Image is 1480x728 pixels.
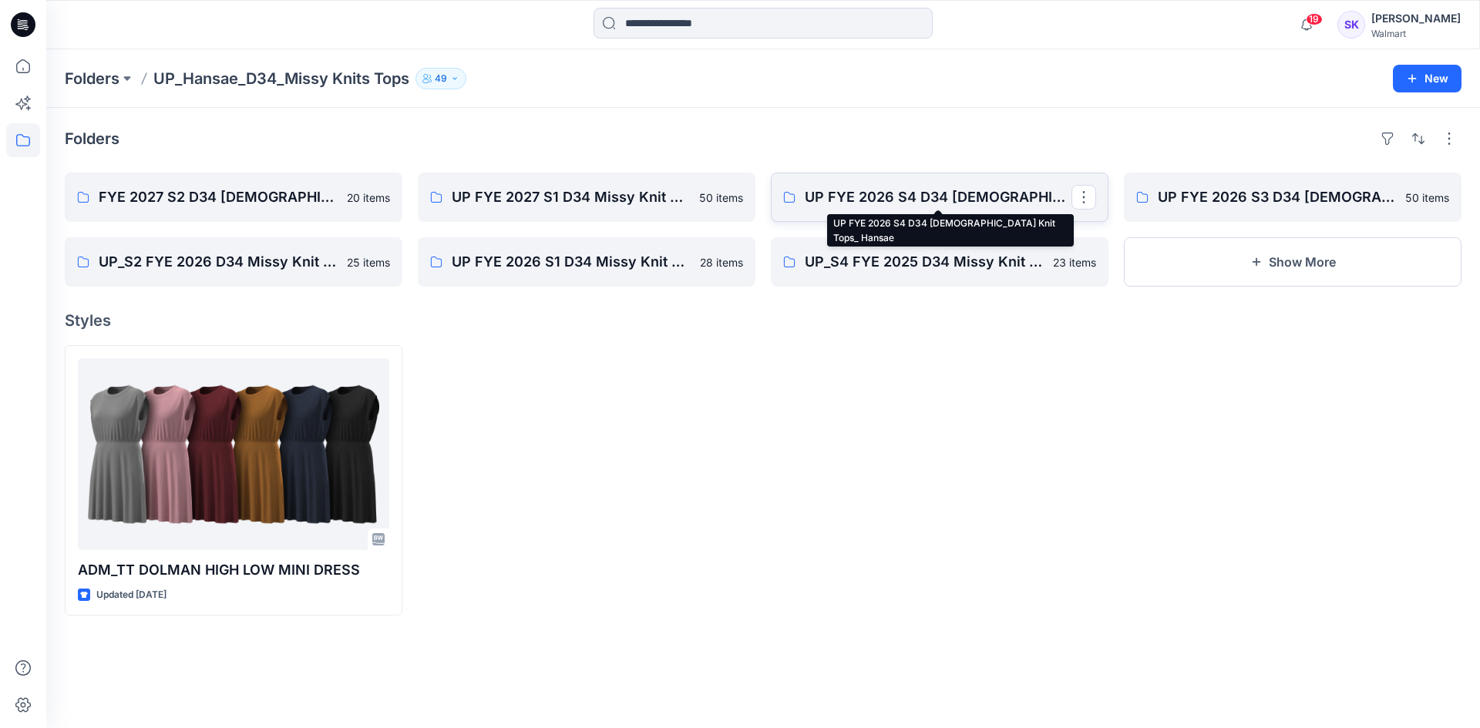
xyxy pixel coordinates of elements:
button: New [1393,65,1461,92]
span: 19 [1306,13,1323,25]
p: 49 [435,70,447,87]
div: [PERSON_NAME] [1371,9,1461,28]
p: 28 items [700,254,743,270]
p: UP FYE 2026 S1 D34 Missy Knit Tops Hansae [452,251,691,273]
p: FYE 2027 S2 D34 [DEMOGRAPHIC_DATA] Tops - Hansae [99,186,338,208]
p: UP FYE 2027 S1 D34 Missy Knit Tops [452,186,690,208]
p: 50 items [699,190,743,206]
p: Updated [DATE] [96,587,166,603]
a: ADM_TT DOLMAN HIGH LOW MINI DRESS [78,358,389,550]
p: UP FYE 2026 S3 D34 [DEMOGRAPHIC_DATA] Knit Tops Hansae [1158,186,1396,208]
button: Show More [1124,237,1461,287]
h4: Styles [65,311,1461,330]
p: ADM_TT DOLMAN HIGH LOW MINI DRESS [78,559,389,581]
p: 23 items [1053,254,1096,270]
p: UP_S4 FYE 2025 D34 Missy Knit Tops [805,251,1044,273]
div: SK [1337,11,1365,39]
a: UP FYE 2026 S3 D34 [DEMOGRAPHIC_DATA] Knit Tops Hansae50 items [1124,173,1461,222]
a: UP_S2 FYE 2026 D34 Missy Knit Tops25 items [65,237,402,287]
a: UP FYE 2027 S1 D34 Missy Knit Tops50 items [418,173,755,222]
div: Walmart [1371,28,1461,39]
p: UP_Hansae_D34_Missy Knits Tops [153,68,409,89]
a: UP FYE 2026 S4 D34 [DEMOGRAPHIC_DATA] Knit Tops_ Hansae [771,173,1108,222]
a: UP_S4 FYE 2025 D34 Missy Knit Tops23 items [771,237,1108,287]
a: UP FYE 2026 S1 D34 Missy Knit Tops Hansae28 items [418,237,755,287]
a: Folders [65,68,119,89]
h4: Folders [65,129,119,148]
button: 49 [415,68,466,89]
p: 50 items [1405,190,1449,206]
a: FYE 2027 S2 D34 [DEMOGRAPHIC_DATA] Tops - Hansae20 items [65,173,402,222]
p: UP FYE 2026 S4 D34 [DEMOGRAPHIC_DATA] Knit Tops_ Hansae [805,186,1071,208]
p: 25 items [347,254,390,270]
p: UP_S2 FYE 2026 D34 Missy Knit Tops [99,251,338,273]
p: 20 items [347,190,390,206]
